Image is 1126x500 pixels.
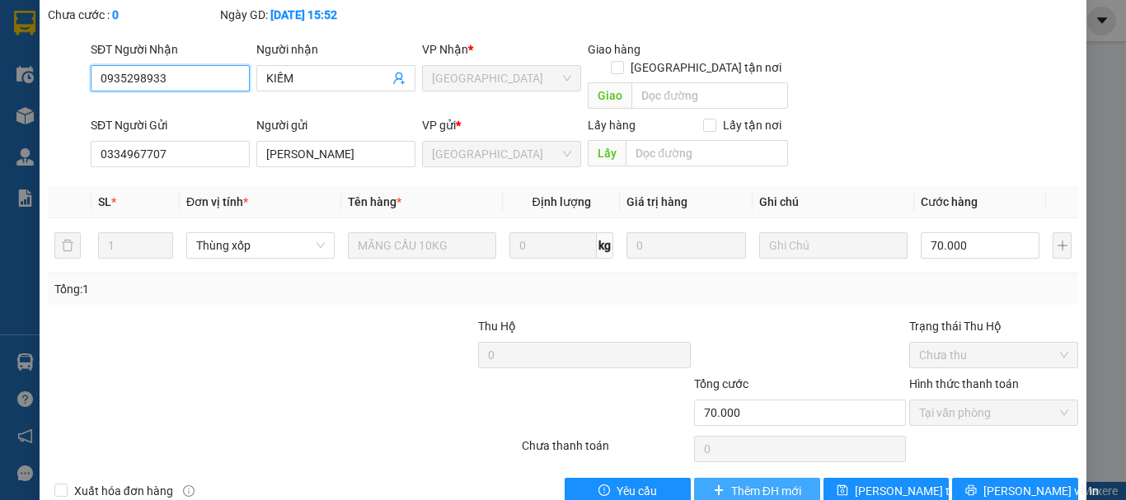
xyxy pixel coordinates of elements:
span: SL [98,195,111,208]
span: Đà Lạt [432,142,571,166]
span: Yêu cầu [617,482,657,500]
div: SĐT Người Nhận [91,40,250,58]
span: Cước hàng [921,195,978,208]
div: Người gửi [256,116,415,134]
li: VP [PERSON_NAME] [114,70,219,88]
span: Giá trị hàng [626,195,687,208]
span: VP Nhận [422,43,468,56]
span: Thêm ĐH mới [731,482,801,500]
span: Lấy [588,140,626,166]
div: SĐT Người Gửi [91,116,250,134]
span: Giao hàng [588,43,640,56]
span: Chưa thu [919,343,1068,367]
span: Xuất hóa đơn hàng [68,482,180,500]
li: VP [GEOGRAPHIC_DATA] [8,70,114,124]
div: VP gửi [422,116,581,134]
span: save [837,484,848,498]
span: Tại văn phòng [919,400,1068,425]
div: Ngày GD: [220,6,389,24]
div: Trạng thái Thu Hộ [909,317,1078,335]
span: exclamation-circle [598,484,610,498]
div: Chưa thanh toán [520,437,692,465]
span: Tổng cước [694,377,748,390]
span: plus [713,484,725,498]
span: Đà Nẵng [432,66,571,91]
span: environment [114,91,125,103]
span: Tên hàng [348,195,401,208]
th: Ghi chú [753,186,914,218]
span: printer [965,484,977,498]
button: plus [1053,232,1072,259]
input: Dọc đường [631,82,788,109]
span: [PERSON_NAME] và In [983,482,1099,500]
li: Thanh Thuỷ [8,8,239,40]
input: Dọc đường [626,140,788,166]
span: [PERSON_NAME] thay đổi [855,482,987,500]
label: Hình thức thanh toán [909,377,1019,390]
span: kg [597,232,613,259]
div: Chưa cước : [48,6,217,24]
span: Giao [588,82,631,109]
div: Người nhận [256,40,415,58]
div: Tổng: 1 [54,280,436,298]
span: Đơn vị tính [186,195,248,208]
span: Lấy hàng [588,119,636,132]
b: [DATE] 15:52 [270,8,337,21]
input: VD: Bàn, Ghế [348,232,496,259]
b: [PERSON_NAME] [128,91,216,104]
span: Thu Hộ [478,320,516,333]
input: Ghi Chú [759,232,908,259]
span: Thùng xốp [196,233,325,258]
span: Định lượng [532,195,590,208]
input: 0 [626,232,745,259]
span: [GEOGRAPHIC_DATA] tận nơi [624,58,788,77]
span: user-add [392,72,406,85]
button: delete [54,232,81,259]
b: 0 [112,8,119,21]
span: Lấy tận nơi [716,116,788,134]
span: info-circle [183,485,195,497]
